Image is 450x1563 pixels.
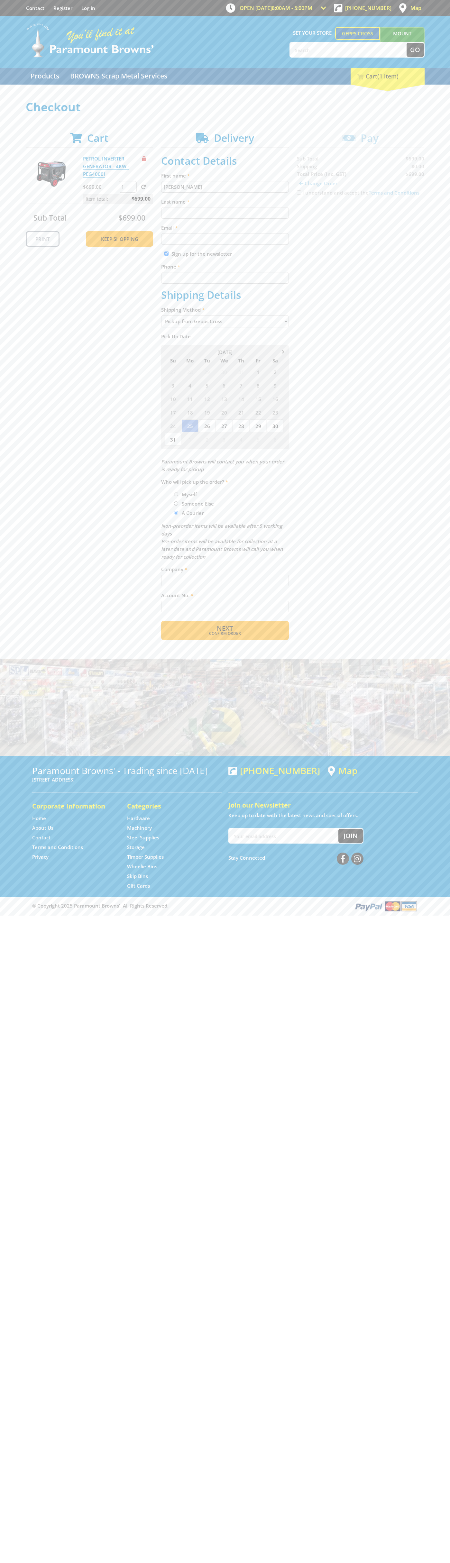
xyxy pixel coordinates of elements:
h2: Contact Details [161,155,289,167]
input: Please enter your telephone number. [161,272,289,284]
span: 5 [250,433,266,446]
span: Next [217,624,233,633]
span: Mo [182,356,198,365]
label: Pick Up Date [161,333,289,340]
input: Search [290,43,407,57]
span: Set your store [289,27,335,39]
label: Phone [161,263,289,270]
span: 6 [267,433,283,446]
span: 7 [233,379,249,392]
a: Go to the Machinery page [127,825,152,831]
span: Cart [87,131,108,145]
a: Go to the Terms and Conditions page [32,844,83,851]
span: 11 [182,392,198,405]
a: Go to the Products page [26,68,64,85]
span: 6 [216,379,232,392]
span: 22 [250,406,266,419]
a: Go to the Privacy page [32,854,49,860]
span: 13 [216,392,232,405]
label: First name [161,172,289,179]
span: Confirm order [175,632,275,635]
span: 12 [199,392,215,405]
a: Remove from cart [142,155,146,162]
span: 1 [182,433,198,446]
label: Last name [161,198,289,206]
span: 29 [199,365,215,378]
a: Mount [PERSON_NAME] [380,27,425,51]
a: Go to the Skip Bins page [127,873,148,880]
label: Myself [179,489,199,500]
label: Account No. [161,591,289,599]
div: [PHONE_NUMBER] [228,765,320,776]
span: 2 [267,365,283,378]
img: PETROL INVERTER GENERATOR - 4KW - PEG4000I [32,155,70,193]
span: 3 [216,433,232,446]
span: Tu [199,356,215,365]
h1: Checkout [26,101,425,114]
a: Go to the Gift Cards page [127,882,150,889]
span: 16 [267,392,283,405]
div: Stay Connected [228,850,363,865]
span: 28 [182,365,198,378]
span: 14 [233,392,249,405]
span: 27 [216,419,232,432]
span: 17 [165,406,181,419]
span: 5 [199,379,215,392]
a: Keep Shopping [86,231,153,247]
span: (1 item) [377,72,399,80]
span: 24 [165,419,181,432]
a: Print [26,231,60,247]
p: Keep up to date with the latest news and special offers. [228,811,418,819]
label: Someone Else [179,498,216,509]
span: 9 [267,379,283,392]
p: [STREET_ADDRESS] [32,776,222,783]
label: Email [161,224,289,232]
span: 20 [216,406,232,419]
a: Go to the Home page [32,815,46,822]
label: Shipping Method [161,306,289,314]
input: Please enter your email address. [161,233,289,245]
a: Go to the About Us page [32,825,53,831]
label: Who will pick up the order? [161,478,289,486]
input: Please enter your last name. [161,207,289,219]
span: 15 [250,392,266,405]
span: 8:00am - 5:00pm [272,5,312,12]
span: 2 [199,433,215,446]
span: 29 [250,419,266,432]
a: Log in [81,5,95,11]
span: $699.00 [118,213,145,223]
span: 10 [165,392,181,405]
a: Go to the Timber Supplies page [127,854,164,860]
button: Next Confirm order [161,621,289,640]
a: Go to the Contact page [26,5,44,11]
span: 26 [199,419,215,432]
span: Delivery [214,131,254,145]
div: Cart [351,68,425,85]
span: Su [165,356,181,365]
h2: Shipping Details [161,289,289,301]
input: Your email address [229,829,338,843]
a: PETROL INVERTER GENERATOR - 4KW - PEG4000I [83,155,129,178]
span: 18 [182,406,198,419]
p: Item total: [83,194,153,204]
button: Go [407,43,424,57]
span: 27 [165,365,181,378]
span: 21 [233,406,249,419]
a: Go to the Wheelie Bins page [127,863,157,870]
a: Go to the Hardware page [127,815,150,822]
span: Fr [250,356,266,365]
h5: Categories [127,802,209,811]
a: Go to the Storage page [127,844,145,851]
input: Please enter your account number. [161,601,289,612]
span: 25 [182,419,198,432]
span: 23 [267,406,283,419]
span: $699.00 [132,194,151,204]
div: ® Copyright 2025 Paramount Browns'. All Rights Reserved. [26,900,425,912]
label: Company [161,565,289,573]
h3: Paramount Browns' - Trading since [DATE] [32,765,222,776]
a: Go to the registration page [53,5,72,11]
span: 3 [165,379,181,392]
img: PayPal, Mastercard, Visa accepted [354,900,418,912]
span: 28 [233,419,249,432]
img: Paramount Browns' [26,23,154,58]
